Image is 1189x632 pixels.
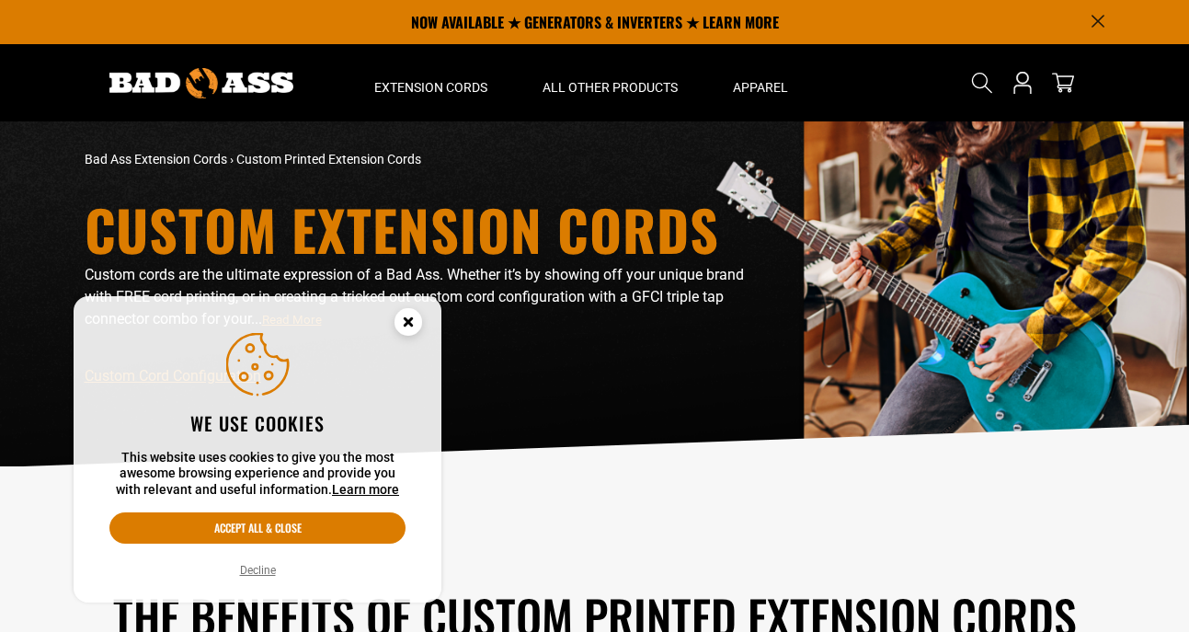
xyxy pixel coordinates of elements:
[85,201,756,257] h1: Custom Extension Cords
[515,44,705,121] summary: All Other Products
[967,68,997,98] summary: Search
[347,44,515,121] summary: Extension Cords
[109,512,406,544] button: Accept all & close
[374,79,487,96] span: Extension Cords
[109,450,406,499] p: This website uses cookies to give you the most awesome browsing experience and provide you with r...
[109,411,406,435] h2: We use cookies
[234,561,281,580] button: Decline
[705,44,816,121] summary: Apparel
[109,68,293,98] img: Bad Ass Extension Cords
[543,79,678,96] span: All Other Products
[236,152,421,167] span: Custom Printed Extension Cords
[733,79,788,96] span: Apparel
[85,150,756,169] nav: breadcrumbs
[85,152,227,167] a: Bad Ass Extension Cords
[332,482,399,497] a: Learn more
[85,264,756,330] p: Custom cords are the ultimate expression of a Bad Ass. Whether it’s by showing off your unique br...
[230,152,234,167] span: ›
[74,296,441,603] aside: Cookie Consent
